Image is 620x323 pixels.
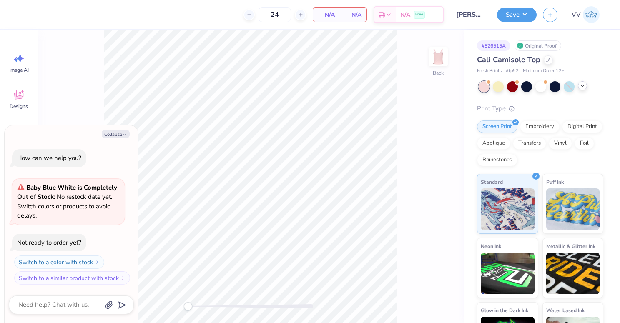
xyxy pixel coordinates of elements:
div: # 526515A [477,40,510,51]
div: How can we help you? [17,154,81,162]
input: – – [259,7,291,22]
div: Transfers [513,137,546,150]
span: Water based Ink [546,306,585,315]
span: Puff Ink [546,178,564,186]
button: Switch to a similar product with stock [14,271,130,285]
button: Switch to a color with stock [14,255,104,269]
span: # fp52 [506,68,519,75]
div: Embroidery [520,120,560,133]
img: Metallic & Glitter Ink [546,253,600,294]
span: Image AI [9,67,29,73]
div: Applique [477,137,510,150]
span: Glow in the Dark Ink [481,306,528,315]
span: Fresh Prints [477,68,502,75]
img: Standard [481,188,535,230]
span: Cali Camisole Top [477,55,540,65]
div: Rhinestones [477,154,517,166]
div: Print Type [477,104,603,113]
img: Puff Ink [546,188,600,230]
div: Back [433,69,444,77]
img: Via Villanueva [583,6,600,23]
span: Minimum Order: 12 + [523,68,565,75]
img: Neon Ink [481,253,535,294]
input: Untitled Design [450,6,491,23]
span: N/A [345,10,361,19]
span: Designs [10,103,28,110]
div: Accessibility label [184,302,192,310]
div: Original Proof [515,40,561,51]
a: VV [568,6,603,23]
span: VV [572,10,581,20]
div: Not ready to order yet? [17,238,81,247]
span: Neon Ink [481,242,501,250]
div: Screen Print [477,120,517,133]
button: Save [497,8,537,22]
div: Foil [575,137,594,150]
img: Switch to a color with stock [95,260,100,265]
button: Collapse [102,130,130,138]
div: Digital Print [562,120,602,133]
span: N/A [318,10,335,19]
span: Metallic & Glitter Ink [546,242,595,250]
div: Vinyl [549,137,572,150]
span: : No restock date yet. Switch colors or products to avoid delays. [17,183,117,220]
span: Standard [481,178,503,186]
img: Back [430,48,447,65]
span: N/A [400,10,410,19]
span: Free [415,12,423,18]
strong: Baby Blue White is Completely Out of Stock [17,183,117,201]
img: Switch to a similar product with stock [120,275,126,280]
